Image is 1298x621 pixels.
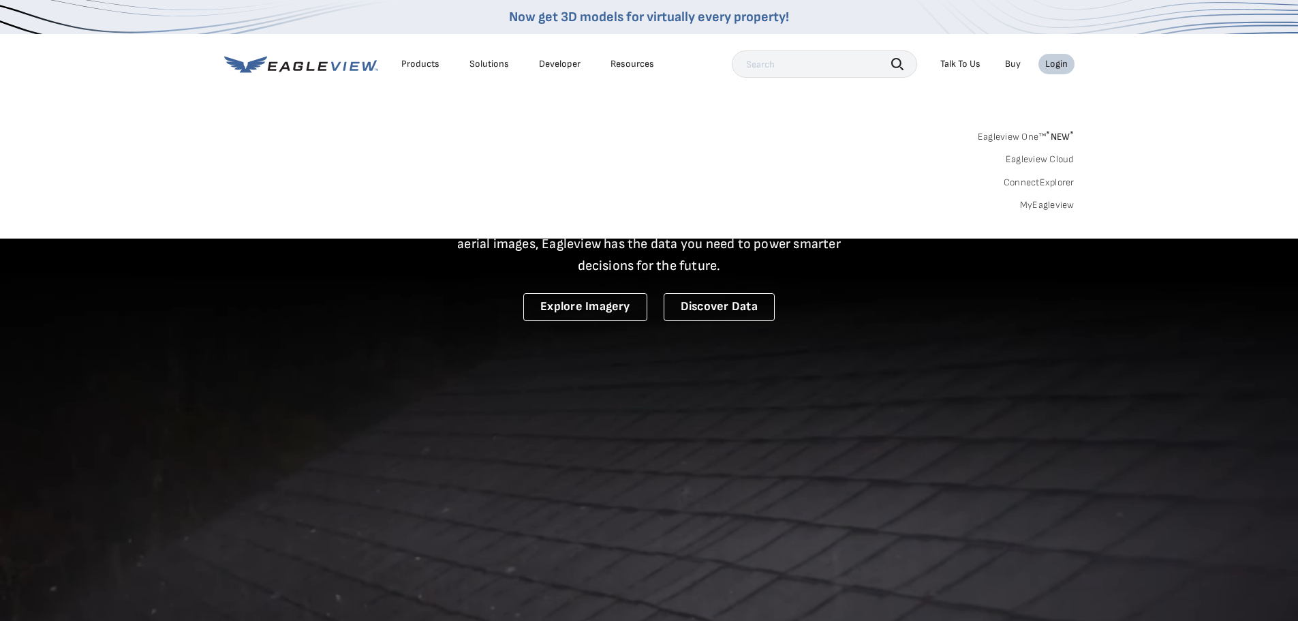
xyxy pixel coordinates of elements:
a: Eagleview Cloud [1006,153,1075,166]
a: Developer [539,58,581,70]
span: NEW [1046,131,1074,142]
a: ConnectExplorer [1004,177,1075,189]
div: Products [401,58,439,70]
div: Talk To Us [940,58,980,70]
p: A new era starts here. Built on more than 3.5 billion high-resolution aerial images, Eagleview ha... [441,211,858,277]
a: Explore Imagery [523,293,647,321]
div: Resources [611,58,654,70]
a: Now get 3D models for virtually every property! [509,9,789,25]
div: Login [1045,58,1068,70]
div: Solutions [469,58,509,70]
a: Discover Data [664,293,775,321]
a: MyEagleview [1020,199,1075,211]
a: Buy [1005,58,1021,70]
a: Eagleview One™*NEW* [978,127,1075,142]
input: Search [732,50,917,78]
